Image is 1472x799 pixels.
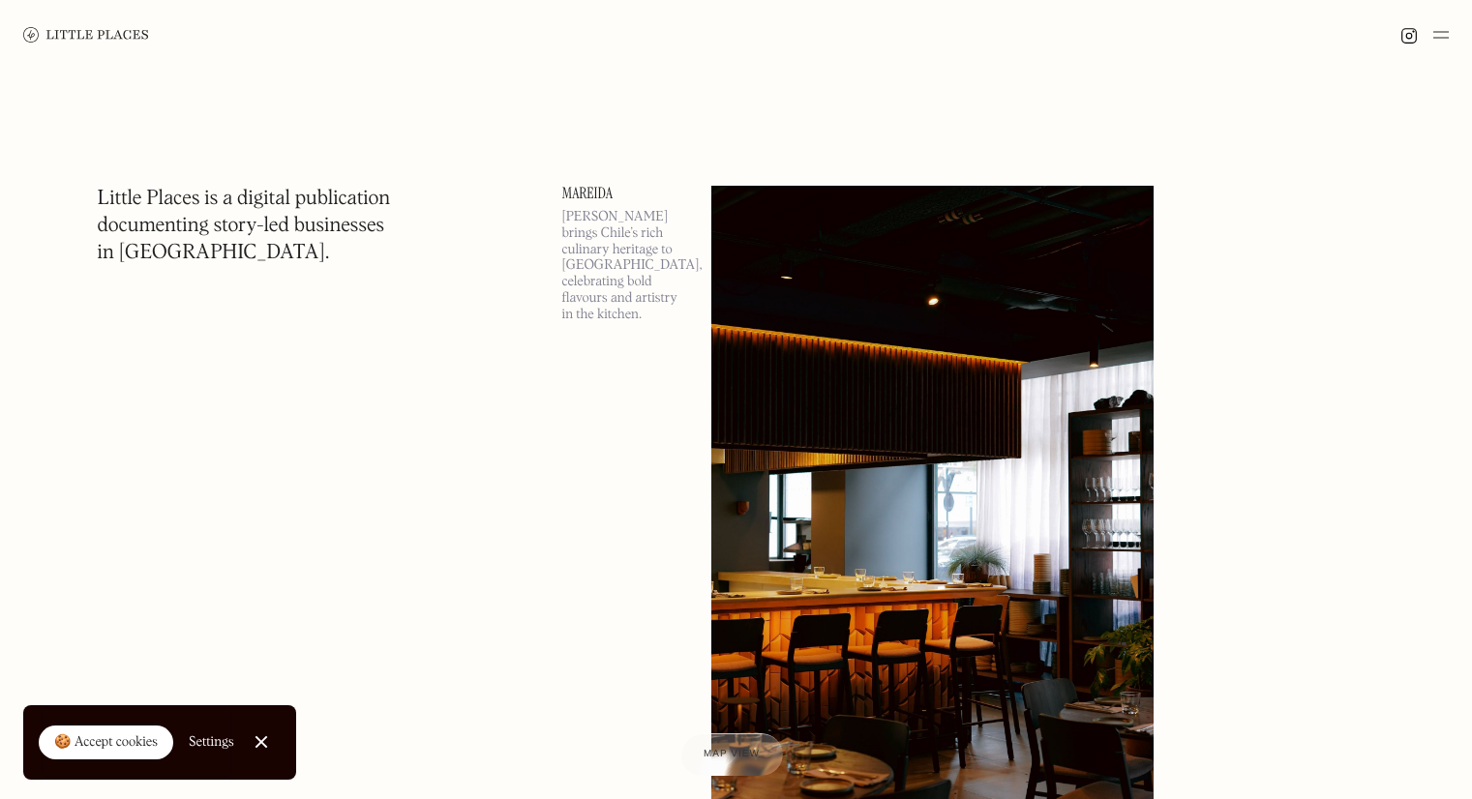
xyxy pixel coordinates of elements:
div: Settings [189,735,234,749]
p: [PERSON_NAME] brings Chile’s rich culinary heritage to [GEOGRAPHIC_DATA], celebrating bold flavou... [562,209,688,323]
span: Map view [704,749,760,759]
div: Close Cookie Popup [260,742,261,743]
a: Close Cookie Popup [242,723,281,761]
a: 🍪 Accept cookies [39,725,173,760]
a: Map view [680,733,783,776]
a: Settings [189,721,234,764]
a: Mareida [562,186,688,201]
h1: Little Places is a digital publication documenting story-led businesses in [GEOGRAPHIC_DATA]. [98,186,391,267]
div: 🍪 Accept cookies [54,733,158,753]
